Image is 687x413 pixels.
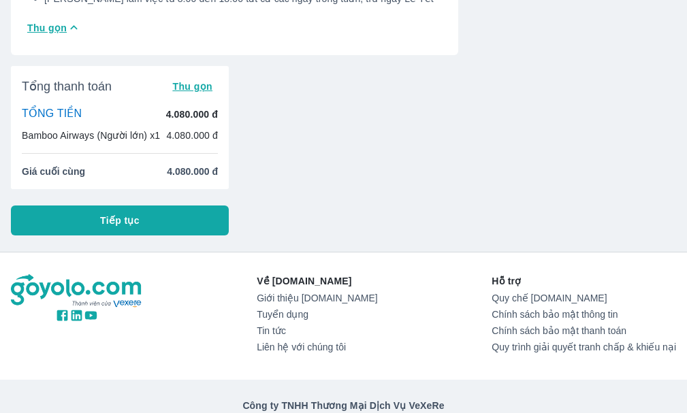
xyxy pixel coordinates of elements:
[11,274,143,308] img: logo
[492,309,676,320] a: Chính sách bảo mật thông tin
[257,325,377,336] a: Tin tức
[257,342,377,352] a: Liên hệ với chúng tôi
[492,274,676,288] p: Hỗ trợ
[166,129,218,142] p: 4.080.000 đ
[22,165,85,178] span: Giá cuối cùng
[22,16,86,39] button: Thu gọn
[100,214,140,227] span: Tiếp tục
[172,81,212,92] span: Thu gọn
[11,205,229,235] button: Tiếp tục
[166,108,218,121] p: 4.080.000 đ
[492,342,676,352] a: Quy trình giải quyết tranh chấp & khiếu nại
[22,107,82,122] p: TỔNG TIỀN
[257,274,377,288] p: Về [DOMAIN_NAME]
[257,293,377,303] a: Giới thiệu [DOMAIN_NAME]
[22,78,112,95] span: Tổng thanh toán
[11,399,676,412] p: Công ty TNHH Thương Mại Dịch Vụ VeXeRe
[257,309,377,320] a: Tuyển dụng
[27,21,67,35] span: Thu gọn
[492,293,676,303] a: Quy chế [DOMAIN_NAME]
[22,129,160,142] p: Bamboo Airways (Người lớn) x1
[167,77,218,96] button: Thu gọn
[492,325,676,336] a: Chính sách bảo mật thanh toán
[167,165,218,178] span: 4.080.000 đ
